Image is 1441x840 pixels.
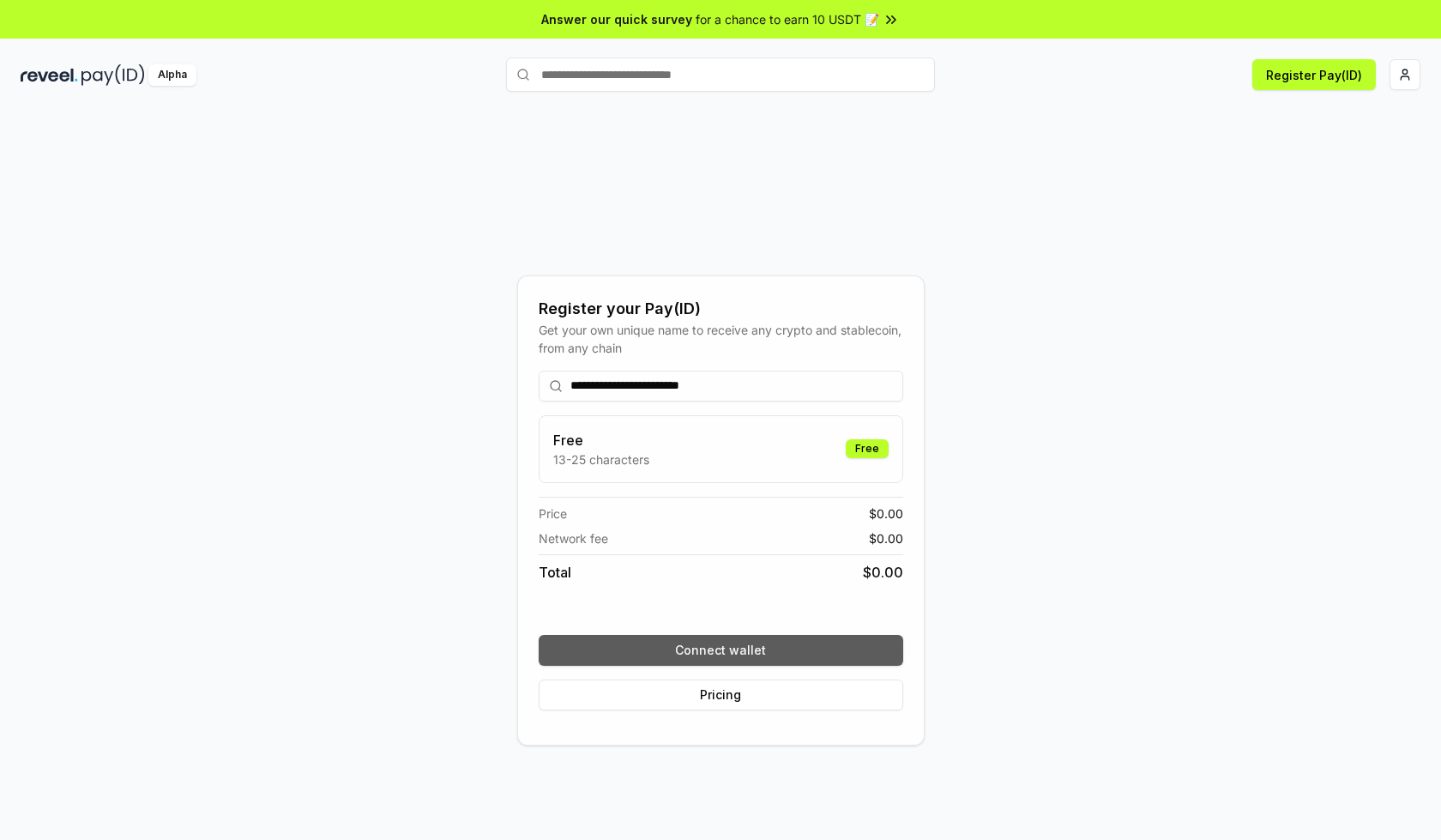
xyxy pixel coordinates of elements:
button: Register Pay(ID) [1252,59,1376,90]
div: Free [846,439,889,458]
span: Network fee [539,529,608,547]
button: Connect wallet [539,635,903,666]
span: $ 0.00 [869,505,903,523]
span: Total [539,562,571,583]
span: $ 0.00 [869,529,903,547]
img: reveel_dark [21,64,78,86]
button: Pricing [539,680,903,710]
div: Register your Pay(ID) [539,297,903,321]
div: Alpha [148,64,196,86]
span: for a chance to earn 10 USDT 📝 [696,10,879,28]
h3: Free [553,430,649,450]
div: Get your own unique name to receive any crypto and stablecoin, from any chain [539,321,903,357]
img: pay_id [81,64,145,86]
span: $ 0.00 [863,562,903,583]
span: Answer our quick survey [541,10,692,28]
p: 13-25 characters [553,450,649,468]
span: Price [539,505,567,523]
